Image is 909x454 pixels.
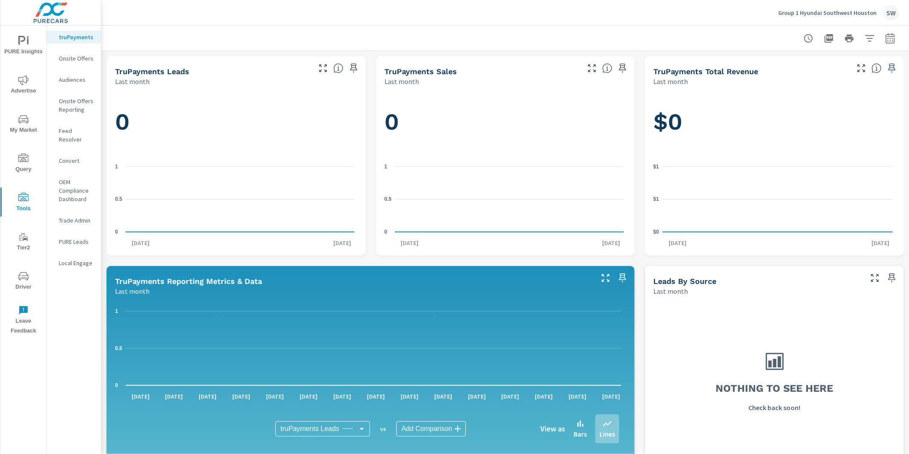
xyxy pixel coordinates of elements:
[462,392,492,401] p: [DATE]
[115,229,118,235] text: 0
[47,214,101,227] div: Trade Admin
[3,75,44,96] span: Advertise
[159,392,189,401] p: [DATE]
[540,425,565,433] h6: View as
[47,257,101,269] div: Local Engage
[361,392,391,401] p: [DATE]
[333,63,343,73] span: The number of truPayments leads.
[841,30,858,47] button: Print Report
[748,402,800,413] p: Check back soon!
[885,271,899,285] span: Save this to your personalized report
[370,425,396,433] p: vs
[596,239,626,247] p: [DATE]
[600,429,615,439] p: Lines
[653,286,688,296] p: Last month
[653,107,895,136] h1: $0
[616,271,629,285] span: Save this to your personalized report
[226,392,256,401] p: [DATE]
[327,239,357,247] p: [DATE]
[3,271,44,292] span: Driver
[820,30,837,47] button: "Export Report to PDF"
[327,392,357,401] p: [DATE]
[115,196,122,202] text: 0.5
[115,345,122,351] text: 0.5
[861,30,878,47] button: Apply Filters
[866,239,895,247] p: [DATE]
[47,73,101,86] div: Audiences
[115,382,118,388] text: 0
[653,196,659,202] text: $1
[3,193,44,214] span: Tools
[868,271,882,285] button: Make Fullscreen
[115,76,150,87] p: Last month
[59,75,94,84] p: Audiences
[563,392,592,401] p: [DATE]
[663,239,693,247] p: [DATE]
[395,392,424,401] p: [DATE]
[115,164,118,170] text: 1
[653,164,659,170] text: $1
[395,239,424,247] p: [DATE]
[59,54,94,63] p: Onsite Offers
[602,63,612,73] span: Number of sales matched to a truPayments lead. [Source: This data is sourced from the dealer's DM...
[653,67,758,76] h5: truPayments Total Revenue
[47,235,101,248] div: PURE Leads
[384,196,392,202] text: 0.5
[193,392,222,401] p: [DATE]
[115,286,150,296] p: Last month
[115,308,118,314] text: 1
[59,237,94,246] p: PURE Leads
[778,9,877,17] p: Group 1 Hyundai Southwest Houston
[59,33,94,41] p: truPayments
[384,67,457,76] h5: truPayments Sales
[883,5,899,20] div: SW
[653,277,716,286] h5: Leads By Source
[384,164,387,170] text: 1
[653,229,659,235] text: $0
[59,97,94,114] p: Onsite Offers Reporting
[59,156,94,165] p: Convert
[3,232,44,253] span: Tier2
[396,421,466,437] div: Add Comparison
[59,178,94,203] p: OEM Compliance Dashboard
[596,392,626,401] p: [DATE]
[599,271,612,285] button: Make Fullscreen
[47,52,101,65] div: Onsite Offers
[574,429,587,439] p: Bars
[616,61,629,75] span: Save this to your personalized report
[653,76,688,87] p: Last month
[885,61,899,75] span: Save this to your personalized report
[47,154,101,167] div: Convert
[59,259,94,267] p: Local Engage
[0,26,46,339] div: nav menu
[882,30,899,47] button: Select Date Range
[260,392,290,401] p: [DATE]
[280,425,339,433] span: truPayments Leads
[316,61,330,75] button: Make Fullscreen
[115,277,262,286] h5: truPayments Reporting Metrics & Data
[59,216,94,225] p: Trade Admin
[384,107,626,136] h1: 0
[3,114,44,135] span: My Market
[3,153,44,174] span: Query
[47,176,101,205] div: OEM Compliance Dashboard
[294,392,323,401] p: [DATE]
[529,392,559,401] p: [DATE]
[59,127,94,144] p: Feed Resolver
[347,61,361,75] span: Save this to your personalized report
[496,392,525,401] p: [DATE]
[716,381,833,396] h3: Nothing to see here
[47,31,101,43] div: truPayments
[47,95,101,116] div: Onsite Offers Reporting
[428,392,458,401] p: [DATE]
[47,124,101,146] div: Feed Resolver
[3,305,44,336] span: Leave Feedback
[871,63,882,73] span: Total revenue from sales matched to a truPayments lead. [Source: This data is sourced from the de...
[115,107,357,136] h1: 0
[126,239,156,247] p: [DATE]
[401,425,452,433] span: Add Comparison
[384,229,387,235] text: 0
[275,421,370,437] div: truPayments Leads
[3,36,44,57] span: PURE Insights
[115,67,189,76] h5: truPayments Leads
